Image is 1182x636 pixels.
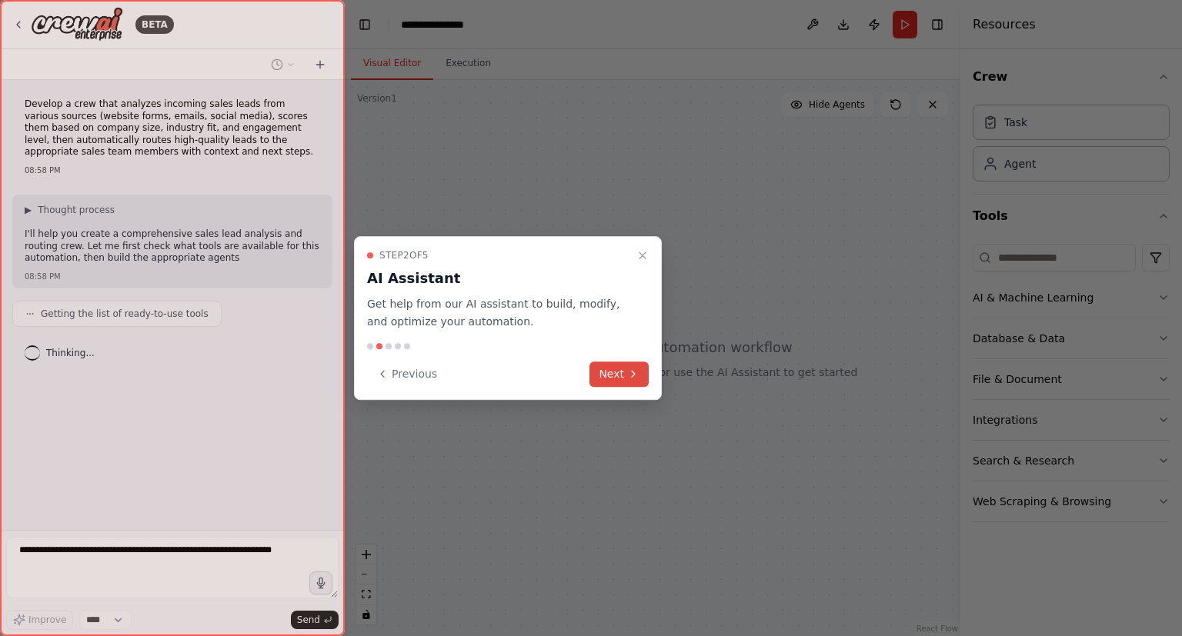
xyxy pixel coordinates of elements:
[367,295,630,331] p: Get help from our AI assistant to build, modify, and optimize your automation.
[367,361,446,387] button: Previous
[367,268,630,289] h3: AI Assistant
[589,361,649,387] button: Next
[354,14,376,35] button: Hide left sidebar
[633,246,652,265] button: Close walkthrough
[379,249,429,261] span: Step 2 of 5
